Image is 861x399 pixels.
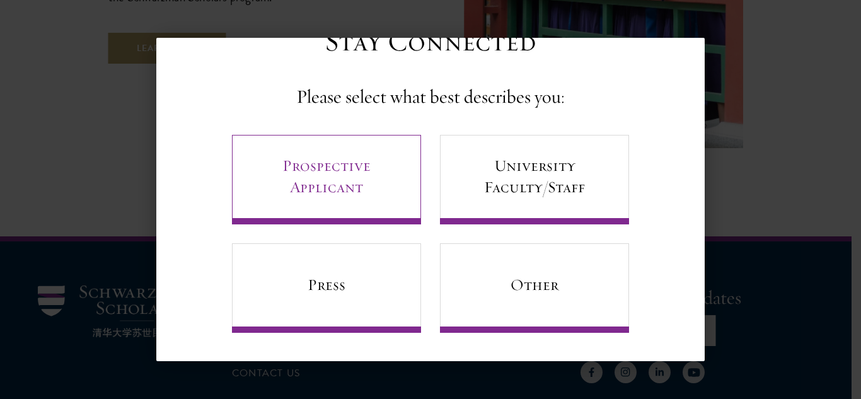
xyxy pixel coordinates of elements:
a: Other [440,243,629,333]
a: Prospective Applicant [232,135,421,224]
a: University Faculty/Staff [440,135,629,224]
a: Press [232,243,421,333]
h4: Please select what best describes you: [296,84,565,110]
h3: Stay Connected [325,24,536,59]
